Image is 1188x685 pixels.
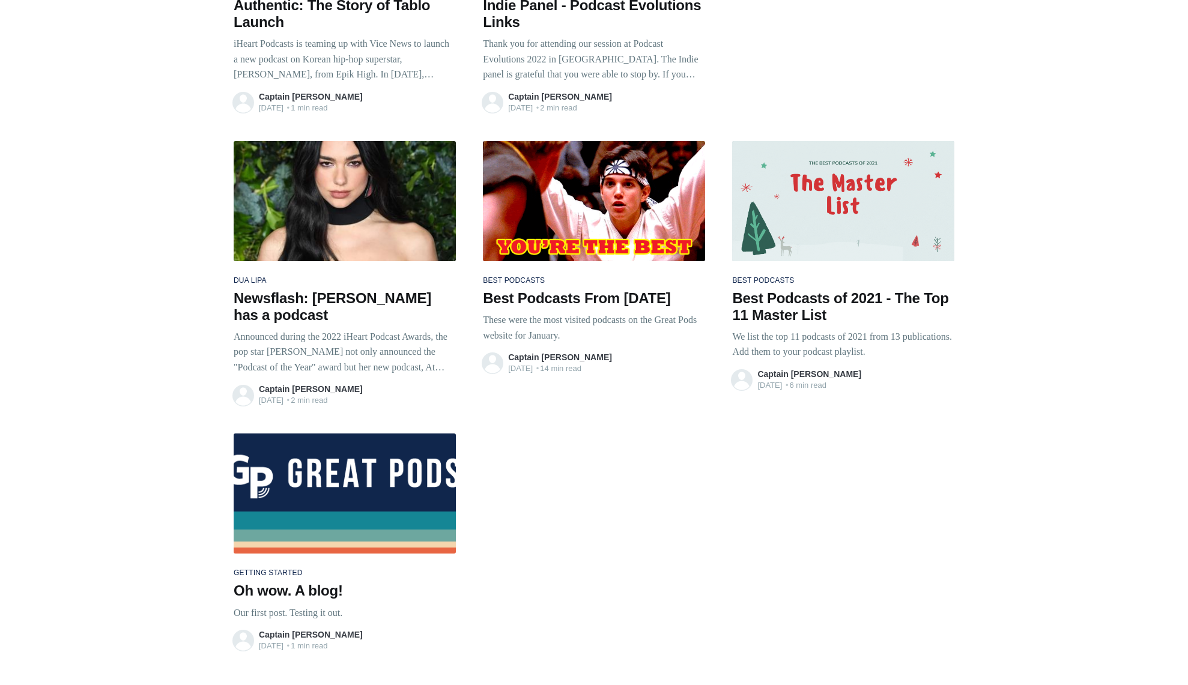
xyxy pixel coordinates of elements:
[483,290,705,307] h2: Best Podcasts From [DATE]
[234,329,456,375] p: Announced during the 2022 iHeart Podcast Awards, the pop star [PERSON_NAME] not only announced th...
[536,102,539,114] span: •
[508,92,612,101] a: Captain [PERSON_NAME]
[508,102,705,114] span: 2 min read
[234,261,456,385] a: dua lipa Newsflash: [PERSON_NAME] has a podcast Announced during the 2022 iHeart Podcast Awards, ...
[287,394,290,406] span: •
[259,396,283,405] time: [DATE]
[287,640,290,652] span: •
[234,605,456,621] p: Our first post. Testing it out.
[536,363,539,375] span: •
[234,141,456,261] img: Newsflash: Dua Lipa has a podcast
[508,364,533,373] time: [DATE]
[732,261,954,369] a: best podcasts Best Podcasts of 2021 - The Top 11 Master List We list the top 11 podcasts of 2021 ...
[732,290,954,323] h2: Best Podcasts of 2021 - The Top 11 Master List
[234,582,456,599] h2: Oh wow. A blog!
[732,273,954,289] div: best podcasts
[259,394,456,406] span: 2 min read
[483,36,705,82] p: Thank you for attending our session at Podcast Evolutions 2022 in [GEOGRAPHIC_DATA]. The Indie pa...
[483,312,705,343] p: These were the most visited podcasts on the Great Pods website for January.
[259,630,363,639] a: Captain [PERSON_NAME]
[259,102,456,114] span: 1 min read
[508,363,705,375] span: 14 min read
[757,381,782,390] time: [DATE]
[234,566,456,581] div: Getting Started
[508,352,612,362] a: Captain [PERSON_NAME]
[234,554,456,630] a: Getting Started Oh wow. A blog! Our first post. Testing it out.
[732,329,954,360] p: We list the top 11 podcasts of 2021 from 13 publications. Add them to your podcast playlist.
[234,36,456,82] p: iHeart Podcasts is teaming up with Vice News to launch a new podcast on Korean hip-hop superstar,...
[234,273,456,289] div: dua lipa
[259,384,363,394] a: Captain [PERSON_NAME]
[483,273,705,289] div: best podcasts
[757,369,861,379] a: Captain [PERSON_NAME]
[234,290,456,323] h2: Newsflash: [PERSON_NAME] has a podcast
[483,261,705,352] a: best podcasts Best Podcasts From [DATE] These were the most visited podcasts on the Great Pods we...
[259,92,363,101] a: Captain [PERSON_NAME]
[259,641,283,650] time: [DATE]
[757,379,954,391] span: 6 min read
[259,103,283,112] time: [DATE]
[483,141,705,261] img: Daniel-San loves podcasts
[732,141,954,261] img: master list image
[508,103,533,112] time: [DATE]
[234,433,456,554] img: Great Pods Logo
[786,379,789,391] span: •
[287,102,290,114] span: •
[259,640,456,652] span: 1 min read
